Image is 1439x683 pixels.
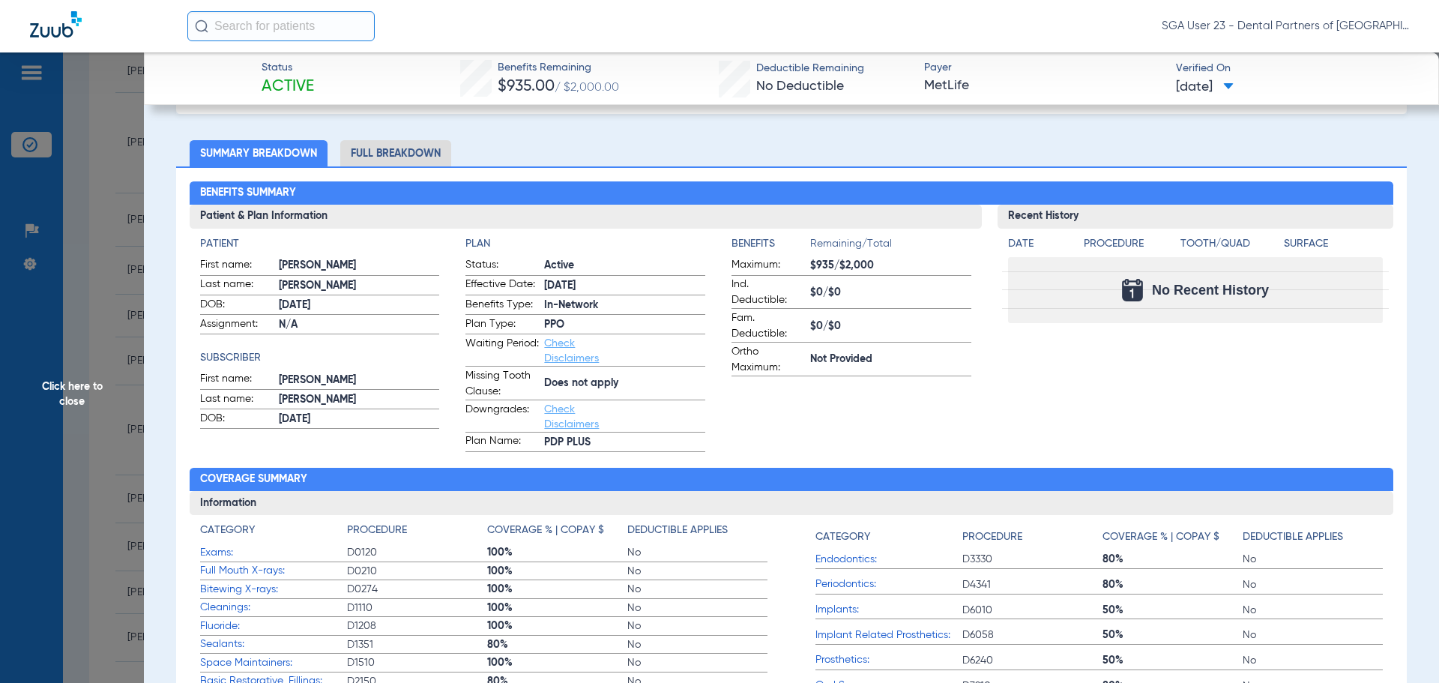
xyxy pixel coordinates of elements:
[200,277,274,295] span: Last name:
[200,297,274,315] span: DOB:
[1243,523,1383,550] app-breakdown-title: Deductible Applies
[465,402,539,432] span: Downgrades:
[200,523,347,544] app-breakdown-title: Category
[1176,61,1415,76] span: Verified On
[1102,603,1243,618] span: 50%
[731,277,805,308] span: Ind. Deductible:
[200,236,440,252] h4: Patient
[810,352,971,367] span: Not Provided
[544,298,705,313] span: In-Network
[279,392,440,408] span: [PERSON_NAME]
[200,655,347,671] span: Space Maintainers:
[1102,552,1243,567] span: 80%
[498,79,555,94] span: $935.00
[544,404,599,430] a: Check Disclaimers
[1243,653,1383,668] span: No
[340,140,451,166] li: Full Breakdown
[487,545,627,560] span: 100%
[487,601,627,616] span: 100%
[1243,603,1383,618] span: No
[810,258,971,274] span: $935/$2,000
[815,529,870,545] h4: Category
[627,637,767,652] span: No
[190,181,1394,205] h2: Benefits Summary
[627,619,767,634] span: No
[1243,577,1383,592] span: No
[1084,236,1175,252] h4: Procedure
[200,257,274,275] span: First name:
[731,236,810,257] app-breakdown-title: Benefits
[815,552,962,568] span: Endodontics:
[347,601,487,616] span: D1110
[190,491,1394,515] h3: Information
[998,205,1394,229] h3: Recent History
[465,277,539,295] span: Effective Date:
[627,545,767,560] span: No
[498,60,619,76] span: Benefits Remaining
[200,637,347,652] span: Sealants:
[347,655,487,670] span: D1510
[465,257,539,275] span: Status:
[487,655,627,670] span: 100%
[1180,236,1279,257] app-breakdown-title: Tooth/Quad
[347,545,487,560] span: D0120
[487,582,627,597] span: 100%
[465,236,705,252] app-breakdown-title: Plan
[1008,236,1071,252] h4: Date
[1243,628,1383,643] span: No
[487,637,627,652] span: 80%
[962,552,1102,567] span: D3330
[347,582,487,597] span: D0274
[962,603,1102,618] span: D6010
[279,298,440,313] span: [DATE]
[279,278,440,294] span: [PERSON_NAME]
[279,317,440,333] span: N/A
[555,82,619,94] span: / $2,000.00
[200,563,347,579] span: Full Mouth X-rays:
[924,76,1163,95] span: MetLife
[465,297,539,315] span: Benefits Type:
[1243,552,1383,567] span: No
[200,619,347,634] span: Fluoride:
[200,350,440,366] app-breakdown-title: Subscriber
[487,523,604,538] h4: Coverage % | Copay $
[815,628,962,643] span: Implant Related Prosthetics:
[1084,236,1175,257] app-breakdown-title: Procedure
[962,653,1102,668] span: D6240
[627,564,767,579] span: No
[544,258,705,274] span: Active
[262,60,314,76] span: Status
[200,582,347,598] span: Bitewing X-rays:
[544,376,705,391] span: Does not apply
[1364,611,1439,683] iframe: Chat Widget
[731,344,805,376] span: Ortho Maximum:
[1180,236,1279,252] h4: Tooth/Quad
[627,601,767,616] span: No
[347,523,407,538] h4: Procedure
[200,371,274,389] span: First name:
[30,11,82,37] img: Zuub Logo
[347,564,487,579] span: D0210
[487,619,627,634] span: 100%
[810,319,971,334] span: $0/$0
[190,205,982,229] h3: Patient & Plan Information
[200,545,347,561] span: Exams:
[962,577,1102,592] span: D4341
[190,140,328,166] li: Summary Breakdown
[190,468,1394,492] h2: Coverage Summary
[279,373,440,388] span: [PERSON_NAME]
[962,523,1102,550] app-breakdown-title: Procedure
[1284,236,1383,252] h4: Surface
[487,564,627,579] span: 100%
[487,523,627,544] app-breakdown-title: Coverage % | Copay $
[347,523,487,544] app-breakdown-title: Procedure
[1243,529,1343,545] h4: Deductible Applies
[200,411,274,429] span: DOB:
[544,317,705,333] span: PPO
[1122,279,1143,301] img: Calendar
[627,582,767,597] span: No
[195,19,208,33] img: Search Icon
[1284,236,1383,257] app-breakdown-title: Surface
[815,523,962,550] app-breakdown-title: Category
